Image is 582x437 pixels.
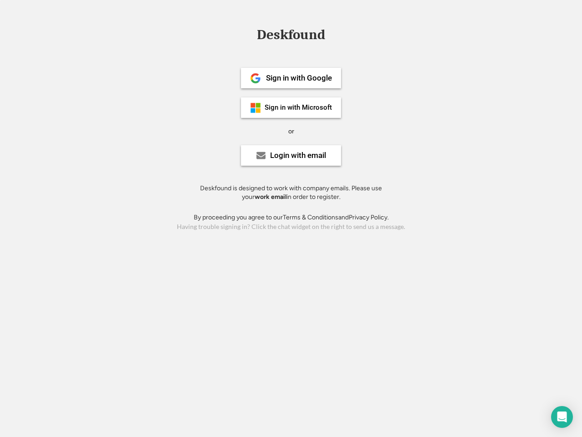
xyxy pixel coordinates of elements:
strong: work email [255,193,286,201]
img: ms-symbollockup_mssymbol_19.png [250,102,261,113]
div: Login with email [270,152,326,159]
img: 1024px-Google__G__Logo.svg.png [250,73,261,84]
a: Privacy Policy. [349,213,389,221]
div: By proceeding you agree to our and [194,213,389,222]
div: Sign in with Microsoft [265,104,332,111]
div: or [288,127,294,136]
a: Terms & Conditions [283,213,338,221]
div: Sign in with Google [266,74,332,82]
div: Deskfound is designed to work with company emails. Please use your in order to register. [189,184,393,202]
div: Open Intercom Messenger [551,406,573,428]
div: Deskfound [252,28,330,42]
